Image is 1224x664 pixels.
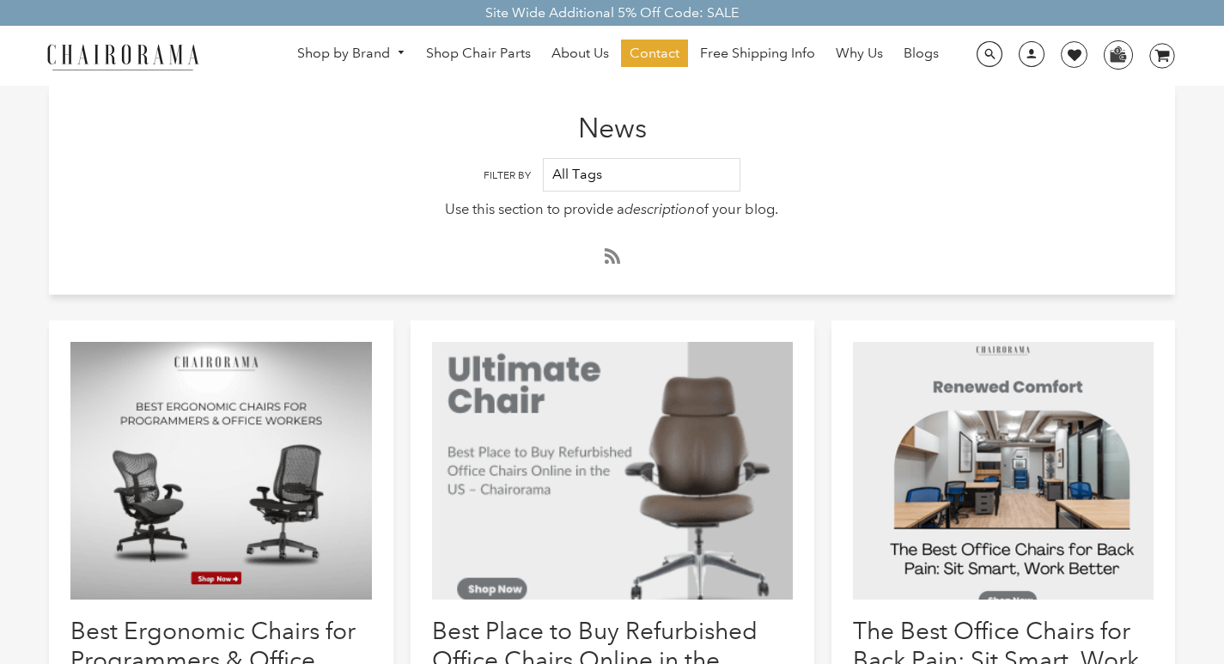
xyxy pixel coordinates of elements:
em: description [624,200,696,218]
img: WhatsApp_Image_2024-07-12_at_16.23.01.webp [1105,41,1131,67]
p: Use this section to provide a of your blog. [161,198,1063,221]
h1: News [49,86,1175,144]
span: Free Shipping Info [700,45,815,63]
img: chairorama [37,41,209,71]
span: Shop Chair Parts [426,45,531,63]
span: About Us [551,45,609,63]
span: Why Us [836,45,883,63]
a: Shop by Brand [289,40,414,67]
span: Blogs [904,45,939,63]
a: Why Us [827,40,892,67]
span: Contact [630,45,679,63]
a: Blogs [895,40,947,67]
a: Free Shipping Info [691,40,824,67]
a: Shop Chair Parts [417,40,539,67]
a: Contact [621,40,688,67]
label: Filter By [484,169,531,182]
nav: DesktopNavigation [282,40,955,71]
a: About Us [543,40,618,67]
